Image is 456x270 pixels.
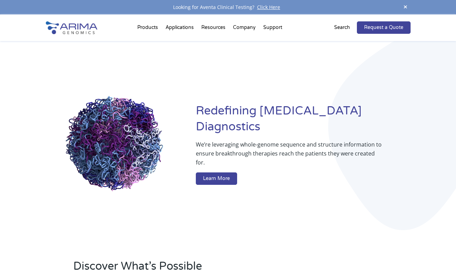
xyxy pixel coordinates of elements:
[46,3,411,12] div: Looking for Aventa Clinical Testing?
[46,21,97,34] img: Arima-Genomics-logo
[196,103,410,140] h1: Redefining [MEDICAL_DATA] Diagnostics
[422,237,456,270] iframe: Chat Widget
[334,23,350,32] p: Search
[357,21,411,34] a: Request a Quote
[196,140,383,172] p: We’re leveraging whole-genome sequence and structure information to ensure breakthrough therapies...
[196,172,237,185] a: Learn More
[254,4,283,10] a: Click Here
